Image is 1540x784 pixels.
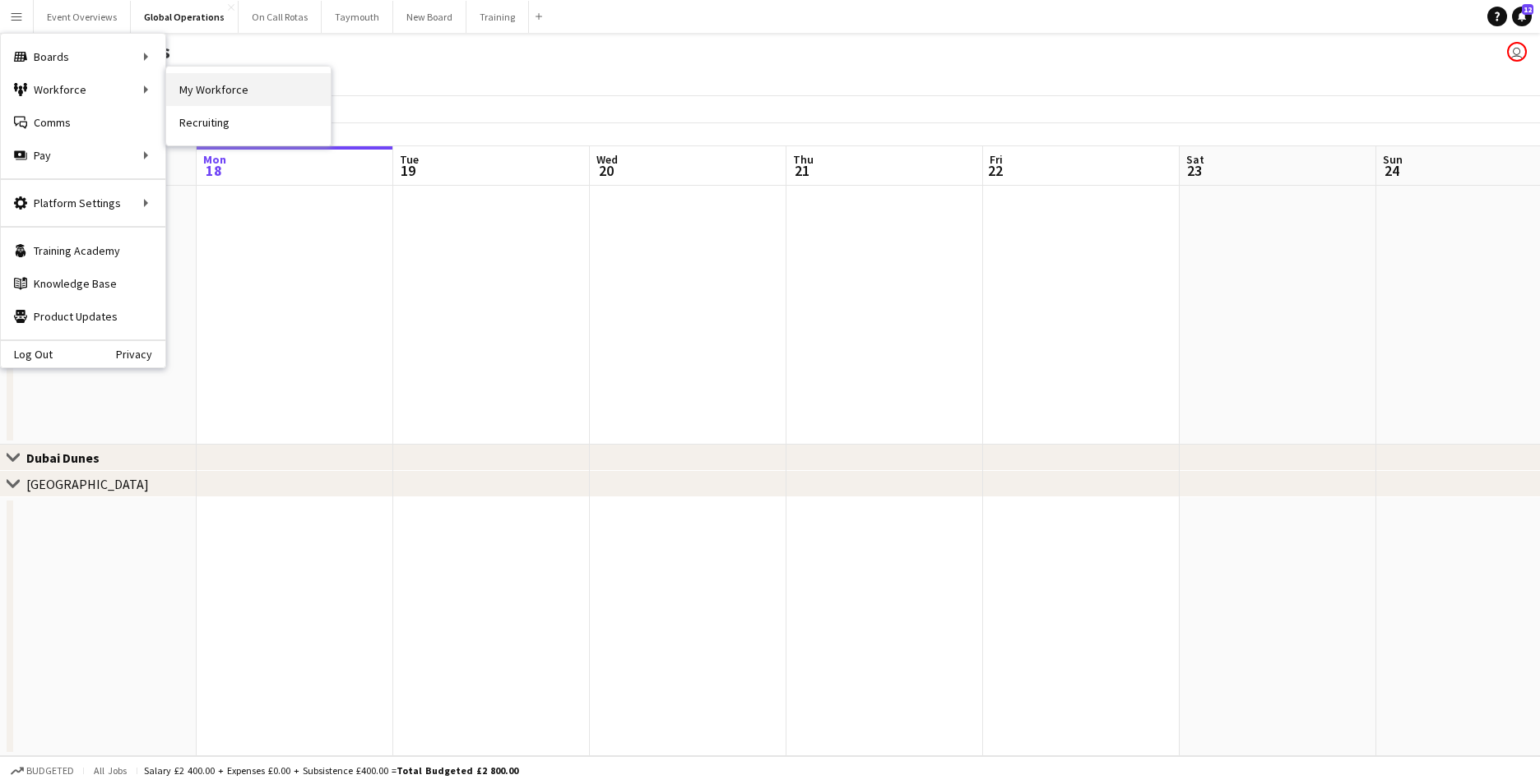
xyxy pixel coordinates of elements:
[166,73,331,106] a: My Workforce
[1,348,53,361] a: Log Out
[90,764,130,777] span: All jobs
[1,300,165,333] a: Product Updates
[144,764,518,777] div: Salary £2 400.00 + Expenses £0.00 + Subsistence £400.00 =
[1,73,165,106] div: Workforce
[594,161,618,180] span: 20
[1,234,165,267] a: Training Academy
[131,1,239,33] button: Global Operations
[791,161,814,180] span: 21
[1383,152,1403,167] span: Sun
[166,106,331,139] a: Recruiting
[1,187,165,219] div: Platform Settings
[466,1,529,33] button: Training
[793,152,814,167] span: Thu
[987,161,1003,180] span: 22
[1186,152,1204,167] span: Sat
[397,764,518,777] span: Total Budgeted £2 800.00
[201,161,226,180] span: 18
[397,161,419,180] span: 19
[1,106,165,139] a: Comms
[34,1,131,33] button: Event Overviews
[26,476,149,492] div: [GEOGRAPHIC_DATA]
[239,1,322,33] button: On Call Rotas
[26,765,74,777] span: Budgeted
[116,348,165,361] a: Privacy
[1184,161,1204,180] span: 23
[1522,4,1533,15] span: 12
[8,762,77,780] button: Budgeted
[393,1,466,33] button: New Board
[1512,7,1532,26] a: 12
[1,139,165,172] div: Pay
[203,152,226,167] span: Mon
[1507,42,1527,62] app-user-avatar: Jackie Tolland
[1,267,165,300] a: Knowledge Base
[596,152,618,167] span: Wed
[26,450,113,466] div: Dubai Dunes
[1380,161,1403,180] span: 24
[990,152,1003,167] span: Fri
[400,152,419,167] span: Tue
[322,1,393,33] button: Taymouth
[1,40,165,73] div: Boards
